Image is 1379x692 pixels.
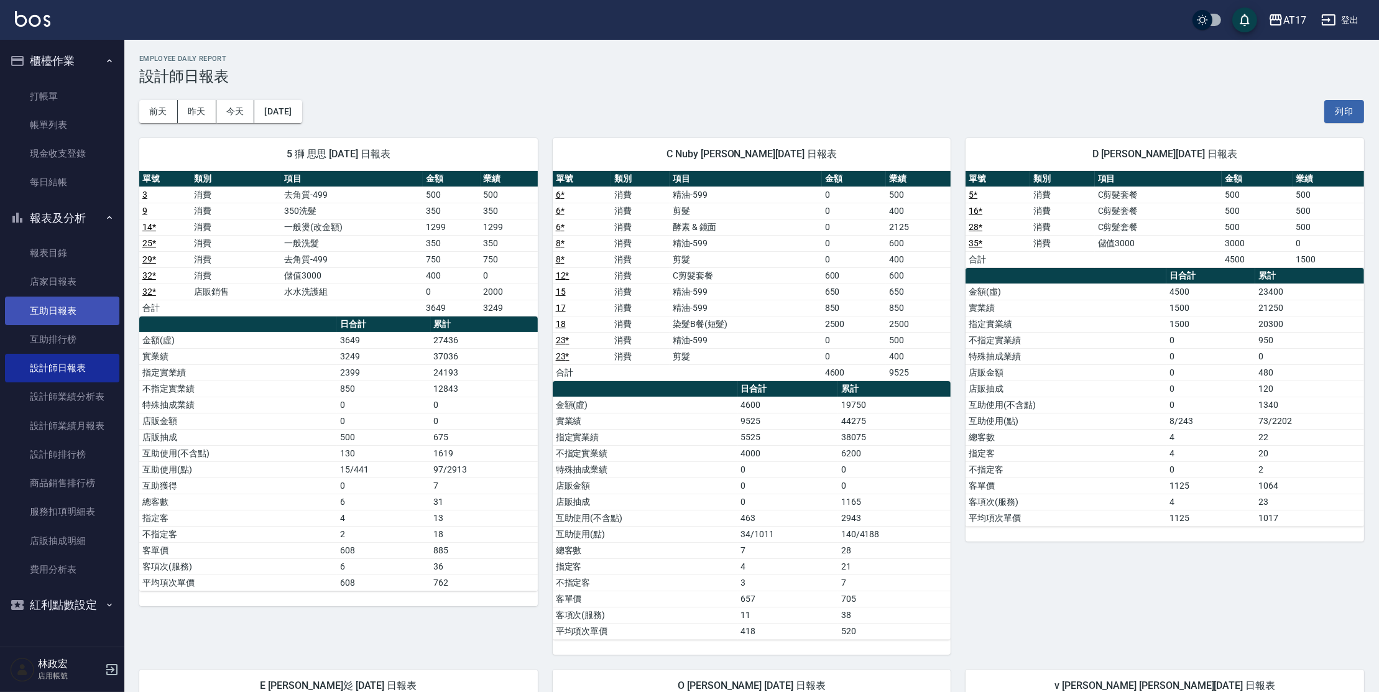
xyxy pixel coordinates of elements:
[1222,203,1293,219] td: 500
[431,574,538,591] td: 762
[886,348,951,364] td: 400
[216,100,255,123] button: 今天
[822,251,887,267] td: 0
[139,332,337,348] td: 金額(虛)
[1030,219,1095,235] td: 消費
[5,555,119,584] a: 費用分析表
[337,477,431,494] td: 0
[553,364,611,381] td: 合計
[337,461,431,477] td: 15/441
[670,300,822,316] td: 精油-599
[553,171,951,381] table: a dense table
[838,381,951,397] th: 累計
[191,171,281,187] th: 類別
[139,68,1364,85] h3: 設計師日報表
[1030,235,1095,251] td: 消費
[886,171,951,187] th: 業績
[553,381,951,640] table: a dense table
[1166,477,1255,494] td: 1125
[423,219,480,235] td: 1299
[966,364,1166,381] td: 店販金額
[1255,381,1364,397] td: 120
[431,510,538,526] td: 13
[337,397,431,413] td: 0
[38,670,101,681] p: 店用帳號
[337,494,431,510] td: 6
[553,477,738,494] td: 店販金額
[5,412,119,440] a: 設計師業績月報表
[481,203,538,219] td: 350
[337,510,431,526] td: 4
[423,300,480,316] td: 3649
[337,574,431,591] td: 608
[886,251,951,267] td: 400
[1166,316,1255,332] td: 1500
[822,364,887,381] td: 4600
[611,203,670,219] td: 消費
[431,397,538,413] td: 0
[431,494,538,510] td: 31
[1255,510,1364,526] td: 1017
[5,168,119,196] a: 每日結帳
[738,526,838,542] td: 34/1011
[139,429,337,445] td: 店販抽成
[5,297,119,325] a: 互助日報表
[139,526,337,542] td: 不指定客
[822,187,887,203] td: 0
[5,497,119,526] a: 服務扣項明細表
[738,574,838,591] td: 3
[38,658,101,670] h5: 林政宏
[139,316,538,591] table: a dense table
[5,82,119,111] a: 打帳單
[568,148,936,160] span: C Nuby [PERSON_NAME][DATE] 日報表
[139,55,1364,63] h2: Employee Daily Report
[5,469,119,497] a: 商品銷售排行榜
[886,364,951,381] td: 9525
[139,542,337,558] td: 客單價
[838,591,951,607] td: 705
[5,45,119,77] button: 櫃檯作業
[556,287,566,297] a: 15
[611,300,670,316] td: 消費
[139,348,337,364] td: 實業績
[281,219,423,235] td: 一般燙(改金額)
[738,461,838,477] td: 0
[154,148,523,160] span: 5 獅 思思 [DATE] 日報表
[1166,429,1255,445] td: 4
[822,171,887,187] th: 金額
[1166,397,1255,413] td: 0
[1255,397,1364,413] td: 1340
[431,413,538,429] td: 0
[5,382,119,411] a: 設計師業績分析表
[822,348,887,364] td: 0
[738,397,838,413] td: 4600
[838,477,951,494] td: 0
[15,11,50,27] img: Logo
[966,284,1166,300] td: 金額(虛)
[838,445,951,461] td: 6200
[822,267,887,284] td: 600
[337,413,431,429] td: 0
[281,187,423,203] td: 去角質-499
[139,381,337,397] td: 不指定實業績
[738,494,838,510] td: 0
[1255,268,1364,284] th: 累計
[611,284,670,300] td: 消費
[139,397,337,413] td: 特殊抽成業績
[481,251,538,267] td: 750
[886,267,951,284] td: 600
[481,284,538,300] td: 2000
[1166,381,1255,397] td: 0
[139,171,191,187] th: 單號
[337,526,431,542] td: 2
[431,477,538,494] td: 7
[337,364,431,381] td: 2399
[886,235,951,251] td: 600
[1166,445,1255,461] td: 4
[886,203,951,219] td: 400
[611,332,670,348] td: 消費
[886,284,951,300] td: 650
[1293,187,1364,203] td: 500
[1293,235,1364,251] td: 0
[553,461,738,477] td: 特殊抽成業績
